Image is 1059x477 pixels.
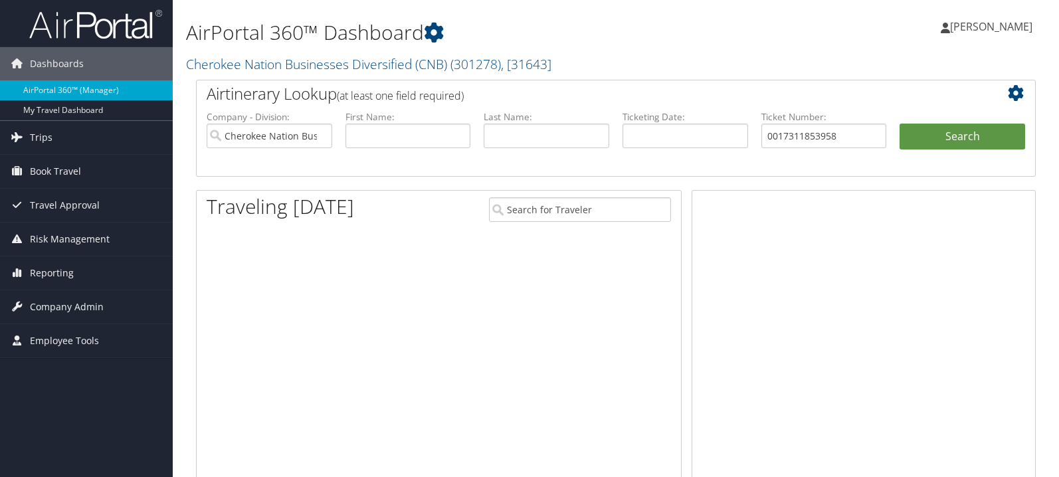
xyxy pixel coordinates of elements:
[345,110,471,124] label: First Name:
[950,19,1032,34] span: [PERSON_NAME]
[30,121,52,154] span: Trips
[623,110,748,124] label: Ticketing Date:
[501,55,551,73] span: , [ 31643 ]
[29,9,162,40] img: airportal-logo.png
[337,88,464,103] span: (at least one field required)
[450,55,501,73] span: ( 301278 )
[761,110,887,124] label: Ticket Number:
[941,7,1046,47] a: [PERSON_NAME]
[30,256,74,290] span: Reporting
[207,110,332,124] label: Company - Division:
[30,223,110,256] span: Risk Management
[186,19,759,47] h1: AirPortal 360™ Dashboard
[30,47,84,80] span: Dashboards
[900,124,1025,150] button: Search
[30,155,81,188] span: Book Travel
[484,110,609,124] label: Last Name:
[489,197,671,222] input: Search for Traveler
[186,55,551,73] a: Cherokee Nation Businesses Diversified (CNB)
[30,189,100,222] span: Travel Approval
[207,82,955,105] h2: Airtinerary Lookup
[30,290,104,324] span: Company Admin
[30,324,99,357] span: Employee Tools
[207,193,354,221] h1: Traveling [DATE]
